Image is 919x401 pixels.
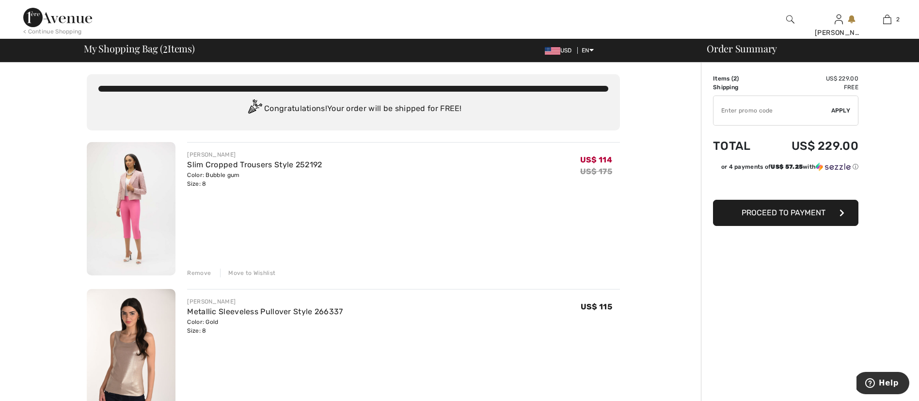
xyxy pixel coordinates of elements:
[187,150,322,159] div: [PERSON_NAME]
[856,372,909,396] iframe: Opens a widget where you can find more information
[713,83,765,92] td: Shipping
[713,96,831,125] input: Promo code
[815,28,862,38] div: [PERSON_NAME]
[835,14,843,25] img: My Info
[87,142,175,275] img: Slim Cropped Trousers Style 252192
[187,307,343,316] a: Metallic Sleeveless Pullover Style 266337
[581,302,612,311] span: US$ 115
[187,160,322,169] a: Slim Cropped Trousers Style 252192
[187,318,343,335] div: Color: Gold Size: 8
[816,162,851,171] img: Sezzle
[163,41,168,54] span: 2
[713,200,858,226] button: Proceed to Payment
[765,74,858,83] td: US$ 229.00
[713,162,858,175] div: or 4 payments ofUS$ 57.25withSezzle Click to learn more about Sezzle
[765,83,858,92] td: Free
[713,74,765,83] td: Items ( )
[896,15,900,24] span: 2
[187,269,211,277] div: Remove
[580,155,612,164] span: US$ 114
[695,44,913,53] div: Order Summary
[187,171,322,188] div: Color: Bubble gum Size: 8
[84,44,195,53] span: My Shopping Bag ( Items)
[765,129,858,162] td: US$ 229.00
[545,47,576,54] span: USD
[786,14,794,25] img: search the website
[545,47,560,55] img: US Dollar
[835,15,843,24] a: Sign In
[98,99,608,119] div: Congratulations! Your order will be shipped for FREE!
[742,208,825,217] span: Proceed to Payment
[580,167,612,176] s: US$ 175
[187,297,343,306] div: [PERSON_NAME]
[831,106,851,115] span: Apply
[863,14,911,25] a: 2
[582,47,594,54] span: EN
[23,8,92,27] img: 1ère Avenue
[883,14,891,25] img: My Bag
[220,269,275,277] div: Move to Wishlist
[713,129,765,162] td: Total
[245,99,264,119] img: Congratulation2.svg
[713,175,858,196] iframe: PayPal-paypal
[23,27,82,36] div: < Continue Shopping
[721,162,858,171] div: or 4 payments of with
[733,75,737,82] span: 2
[771,163,803,170] span: US$ 57.25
